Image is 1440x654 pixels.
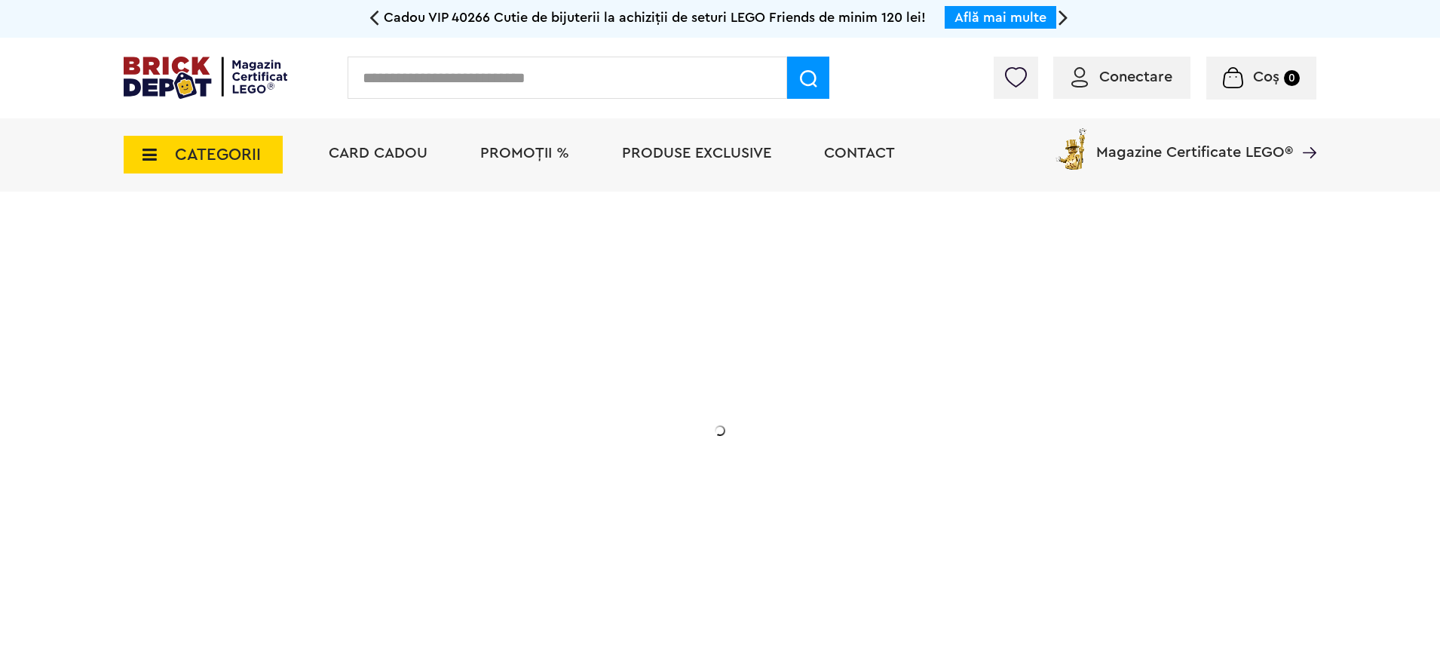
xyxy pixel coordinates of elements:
span: Cadou VIP 40266 Cutie de bijuterii la achiziții de seturi LEGO Friends de minim 120 lei! [384,11,926,24]
span: Coș [1253,69,1279,84]
a: PROMOȚII % [480,146,569,161]
small: 0 [1284,70,1300,86]
a: Contact [824,146,895,161]
a: Produse exclusive [622,146,771,161]
h2: Seria de sărbători: Fantomă luminoasă. Promoția este valabilă în perioada [DATE] - [DATE]. [231,411,532,474]
h1: Cadou VIP 40772 [231,342,532,396]
a: Află mai multe [954,11,1046,24]
span: CATEGORII [175,146,261,163]
span: Conectare [1099,69,1172,84]
a: Card Cadou [329,146,427,161]
a: Magazine Certificate LEGO® [1293,125,1316,140]
span: Magazine Certificate LEGO® [1096,125,1293,160]
a: Conectare [1071,69,1172,84]
div: Află detalii [231,508,532,527]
